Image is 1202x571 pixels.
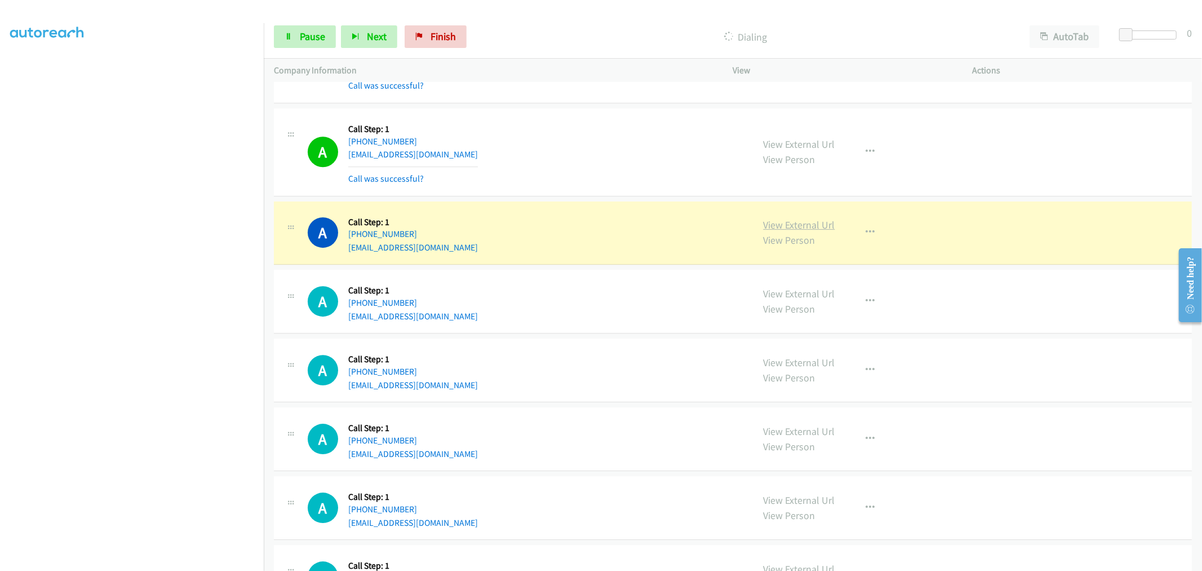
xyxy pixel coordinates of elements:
p: Company Information [274,64,713,77]
a: Call was successful? [348,80,424,91]
h1: A [308,493,338,523]
a: [PHONE_NUMBER] [348,229,417,239]
a: Call was successful? [348,173,424,184]
a: View Person [764,371,815,384]
a: [EMAIL_ADDRESS][DOMAIN_NAME] [348,311,478,322]
h5: Call Step: 1 [348,217,478,228]
h5: Call Step: 1 [348,354,478,365]
iframe: To enrich screen reader interactions, please activate Accessibility in Grammarly extension settings [10,33,264,569]
a: [EMAIL_ADDRESS][DOMAIN_NAME] [348,242,478,253]
a: View External Url [764,218,835,231]
p: Actions [973,64,1192,77]
h1: A [308,217,338,248]
div: 0 [1187,25,1192,41]
h5: Call Step: 1 [348,124,478,135]
a: [PHONE_NUMBER] [348,366,417,377]
a: View External Url [764,138,835,151]
h5: Call Step: 1 [348,491,478,503]
a: [EMAIL_ADDRESS][DOMAIN_NAME] [348,380,478,390]
button: AutoTab [1030,25,1099,48]
span: Pause [300,30,325,43]
a: Finish [405,25,467,48]
a: View Person [764,302,815,315]
p: View [733,64,952,77]
a: View External Url [764,287,835,300]
a: View Person [764,440,815,453]
a: View External Url [764,494,835,507]
a: [EMAIL_ADDRESS][DOMAIN_NAME] [348,149,478,160]
h5: Call Step: 1 [348,423,478,434]
a: [PHONE_NUMBER] [348,504,417,515]
h5: Call Step: 1 [348,285,478,296]
a: Pause [274,25,336,48]
p: Dialing [482,29,1009,45]
h1: A [308,424,338,454]
h1: A [308,355,338,385]
div: The call is yet to be attempted [308,424,338,454]
div: The call is yet to be attempted [308,286,338,317]
iframe: Resource Center [1170,240,1202,330]
a: View Person [764,153,815,166]
a: View Person [764,509,815,522]
a: View Person [764,234,815,247]
a: [PHONE_NUMBER] [348,435,417,446]
h1: A [308,137,338,167]
h1: A [308,286,338,317]
a: View External Url [764,356,835,369]
div: The call is yet to be attempted [308,493,338,523]
div: Delay between calls (in seconds) [1125,30,1177,39]
a: View External Url [764,425,835,438]
a: [EMAIL_ADDRESS][DOMAIN_NAME] [348,517,478,528]
span: Next [367,30,387,43]
a: [PHONE_NUMBER] [348,136,417,147]
span: Finish [431,30,456,43]
a: [PHONE_NUMBER] [348,297,417,308]
a: [EMAIL_ADDRESS][DOMAIN_NAME] [348,449,478,459]
button: Next [341,25,397,48]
